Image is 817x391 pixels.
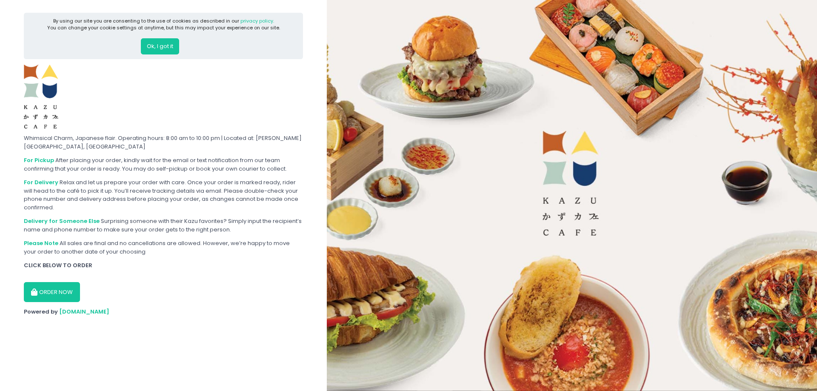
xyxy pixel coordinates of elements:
[24,65,58,128] img: kazu
[24,156,54,164] b: For Pickup
[59,308,109,316] a: [DOMAIN_NAME]
[24,261,303,270] div: CLICK BELOW TO ORDER
[24,308,303,316] div: Powered by
[141,38,179,54] button: Ok, I got it
[24,178,303,211] div: Relax and let us prepare your order with care. Once your order is marked ready, rider will head t...
[24,156,303,173] div: After placing your order, kindly wait for the email or text notification from our team confirming...
[240,17,274,24] a: privacy policy.
[24,239,303,256] div: All sales are final and no cancellations are allowed. However, we’re happy to move your order to ...
[24,239,58,247] b: Please Note
[24,217,100,225] b: Delivery for Someone Else
[47,17,280,31] div: By using our site you are consenting to the use of cookies as described in our You can change you...
[24,282,80,303] button: ORDER NOW
[24,178,58,186] b: For Delivery
[24,134,303,151] div: Whimsical Charm, Japanese flair. Operating hours: 8:00 am to 10:00 pm | Located at: [PERSON_NAME]...
[24,217,303,234] div: Surprising someone with their Kazu favorites? Simply input the recipient’s name and phone number ...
